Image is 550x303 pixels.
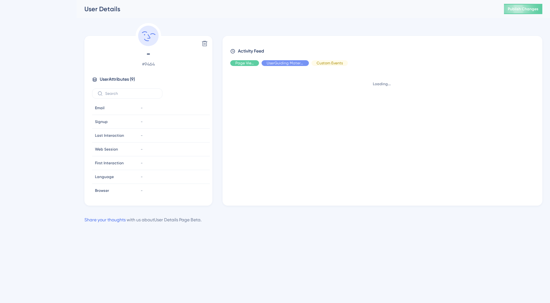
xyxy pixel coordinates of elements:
[235,61,254,66] span: Page View
[141,133,143,138] span: -
[141,160,143,166] span: -
[141,174,143,179] span: -
[84,216,201,224] div: with us about User Details Page Beta .
[95,160,124,166] span: First Interaction
[100,76,135,83] span: User Attributes ( 9 )
[95,119,108,124] span: Signup
[95,133,124,138] span: Last Interaction
[105,91,157,96] input: Search
[95,105,105,111] span: Email
[141,188,143,193] span: -
[95,188,109,193] span: Browser
[317,61,343,66] span: Custom Events
[508,6,538,12] span: Publish Changes
[95,147,118,152] span: Web Session
[84,217,126,222] a: Share your thoughts
[84,4,488,13] div: User Details
[141,147,143,152] span: -
[92,49,205,59] span: -
[504,4,542,14] button: Publish Changes
[238,47,264,55] span: Activity Feed
[141,105,143,111] span: -
[230,81,533,86] div: Loading...
[267,61,304,66] span: UserGuiding Material
[95,174,114,179] span: Language
[141,119,143,124] span: -
[92,60,205,68] span: # 9464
